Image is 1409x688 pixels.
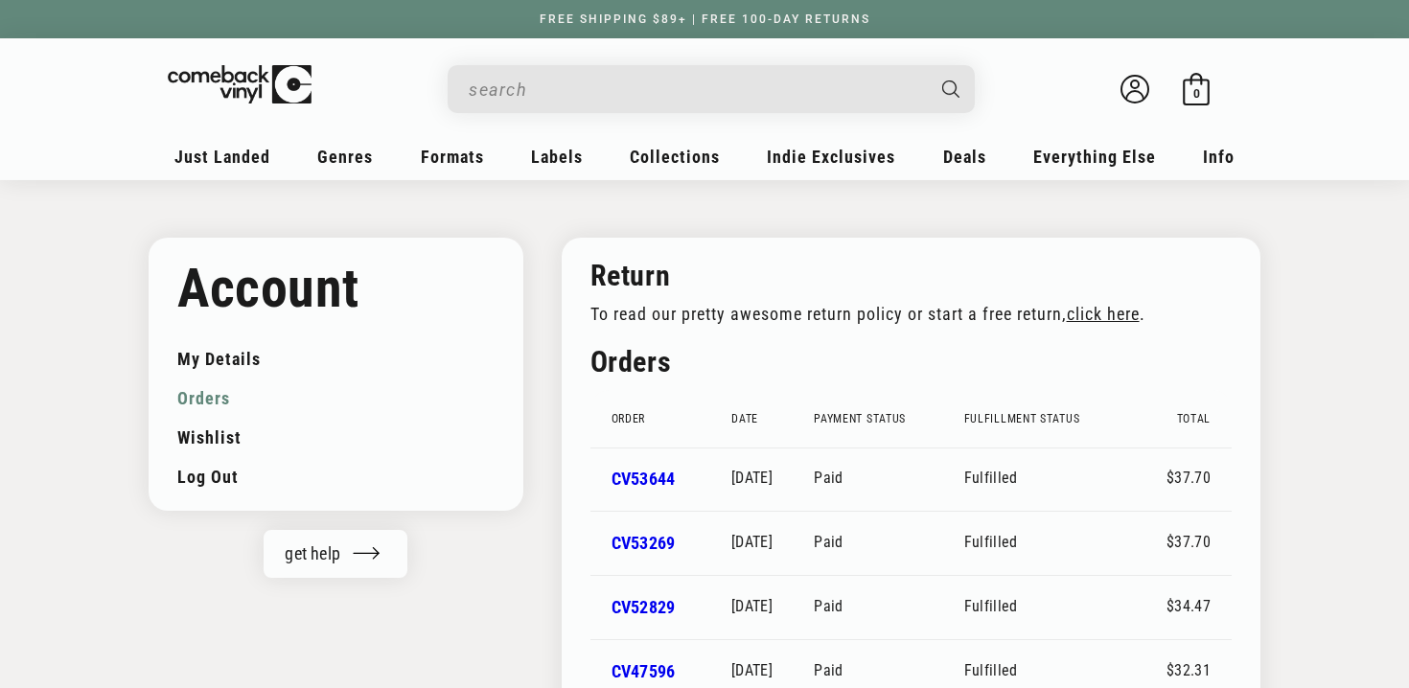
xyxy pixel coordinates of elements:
time: [DATE] [731,469,773,487]
input: When autocomplete results are available use up and down arrows to review and enter to select [469,70,923,109]
span: Genres [317,147,373,167]
span: Just Landed [174,147,270,167]
a: Order number CV52829 [612,597,676,617]
p: To read our pretty awesome return policy or start a free return, . [590,304,1201,324]
a: Orders [177,378,495,418]
time: [DATE] [731,597,773,615]
td: Paid [814,575,963,639]
td: Paid [814,511,963,575]
h1: Account [177,257,495,320]
td: $37.70 [1145,511,1232,575]
th: Order [590,390,732,447]
td: $34.47 [1145,575,1232,639]
button: Search [926,65,978,113]
a: FREE SHIPPING $89+ | FREE 100-DAY RETURNS [520,12,889,26]
a: Log out [177,457,495,496]
span: Labels [531,147,583,167]
a: Order number CV53269 [612,533,676,553]
span: Collections [630,147,720,167]
span: Formats [421,147,484,167]
span: 0 [1193,86,1200,101]
th: Fulfillment status [964,390,1145,447]
td: Fulfilled [964,447,1145,512]
span: Deals [943,147,986,167]
span: Indie Exclusives [767,147,895,167]
td: Fulfilled [964,511,1145,575]
span: Everything Else [1033,147,1156,167]
span: Info [1203,147,1235,167]
a: Wishlist [177,418,495,457]
th: Date [731,390,814,447]
th: Payment status [814,390,963,447]
td: Fulfilled [964,575,1145,639]
a: Order number CV47596 [612,661,676,681]
div: Search [448,65,975,113]
a: Order number CV53644 [612,469,676,489]
a: click here [1067,305,1140,324]
td: $37.70 [1145,447,1232,512]
th: Total [1145,390,1232,447]
a: My Details [177,339,495,378]
h2: Orders [590,343,1232,380]
time: [DATE] [731,533,773,551]
time: [DATE] [731,661,773,679]
h2: Return [590,257,1201,294]
td: Paid [814,447,963,512]
button: get help [264,530,407,578]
